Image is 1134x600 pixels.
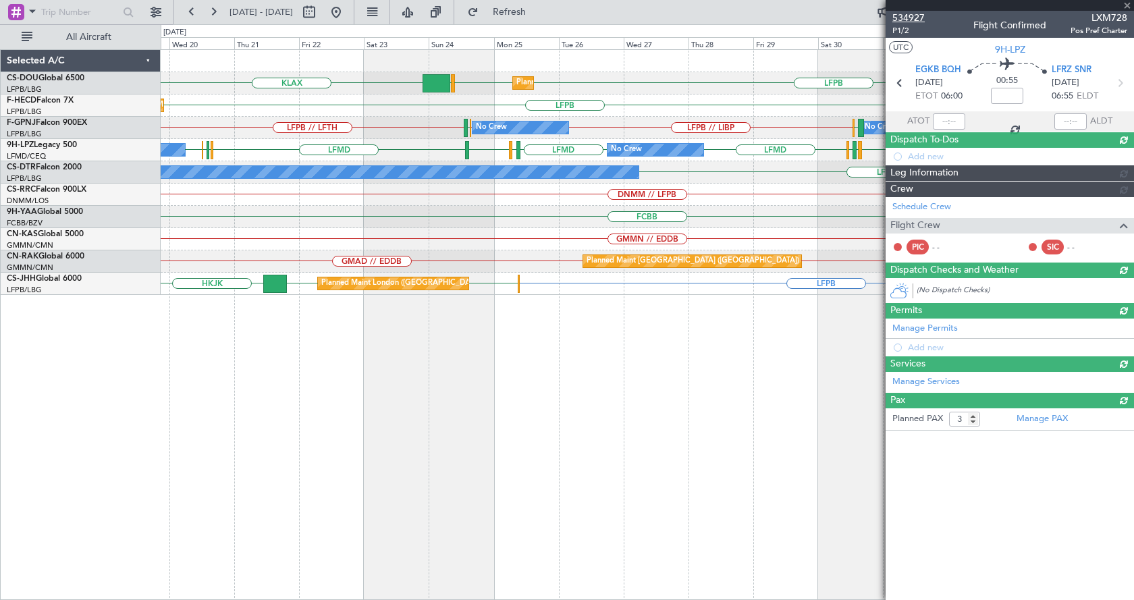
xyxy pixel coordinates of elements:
[7,240,53,250] a: GMMN/CMN
[559,37,624,49] div: Tue 26
[7,218,43,228] a: FCBB/BZV
[7,230,84,238] a: CN-KASGlobal 5000
[915,76,943,90] span: [DATE]
[7,263,53,273] a: GMMN/CMN
[364,37,429,49] div: Sat 23
[1071,25,1127,36] span: Pos Pref Charter
[299,37,364,49] div: Fri 22
[7,208,37,216] span: 9H-YAA
[892,11,925,25] span: 534927
[1052,76,1079,90] span: [DATE]
[7,74,38,82] span: CS-DOU
[753,37,818,49] div: Fri 29
[7,186,36,194] span: CS-RRC
[7,252,84,261] a: CN-RAKGlobal 6000
[587,251,799,271] div: Planned Maint [GEOGRAPHIC_DATA] ([GEOGRAPHIC_DATA])
[481,7,538,17] span: Refresh
[7,74,84,82] a: CS-DOUGlobal 6500
[7,285,42,295] a: LFPB/LBG
[230,6,293,18] span: [DATE] - [DATE]
[7,208,83,216] a: 9H-YAAGlobal 5000
[7,252,38,261] span: CN-RAK
[624,37,688,49] div: Wed 27
[941,90,963,103] span: 06:00
[234,37,299,49] div: Thu 21
[7,84,42,94] a: LFPB/LBG
[688,37,753,49] div: Thu 28
[7,275,82,283] a: CS-JHHGlobal 6000
[915,63,961,77] span: EGKB BQH
[7,186,86,194] a: CS-RRCFalcon 900LX
[1052,90,1073,103] span: 06:55
[818,37,883,49] div: Sat 30
[7,151,46,161] a: LFMD/CEQ
[7,97,74,105] a: F-HECDFalcon 7X
[7,119,87,127] a: F-GPNJFalcon 900EX
[7,129,42,139] a: LFPB/LBG
[35,32,142,42] span: All Aircraft
[915,90,938,103] span: ETOT
[7,97,36,105] span: F-HECD
[516,73,729,93] div: Planned Maint [GEOGRAPHIC_DATA] ([GEOGRAPHIC_DATA])
[1090,115,1112,128] span: ALDT
[1077,90,1098,103] span: ELDT
[7,275,36,283] span: CS-JHH
[163,27,186,38] div: [DATE]
[7,163,82,171] a: CS-DTRFalcon 2000
[7,196,49,206] a: DNMM/LOS
[15,26,146,48] button: All Aircraft
[494,37,559,49] div: Mon 25
[7,173,42,184] a: LFPB/LBG
[1071,11,1127,25] span: LXM728
[611,140,642,160] div: No Crew
[7,141,77,149] a: 9H-LPZLegacy 500
[321,273,483,294] div: Planned Maint London ([GEOGRAPHIC_DATA])
[461,1,542,23] button: Refresh
[7,141,34,149] span: 9H-LPZ
[169,37,234,49] div: Wed 20
[7,163,36,171] span: CS-DTR
[1052,63,1091,77] span: LFRZ SNR
[476,117,507,138] div: No Crew
[865,117,896,138] div: No Crew
[995,43,1025,57] span: 9H-LPZ
[429,37,493,49] div: Sun 24
[907,115,929,128] span: ATOT
[41,2,119,22] input: Trip Number
[7,230,38,238] span: CN-KAS
[7,119,36,127] span: F-GPNJ
[973,18,1046,32] div: Flight Confirmed
[996,74,1018,88] span: 00:55
[7,107,42,117] a: LFPB/LBG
